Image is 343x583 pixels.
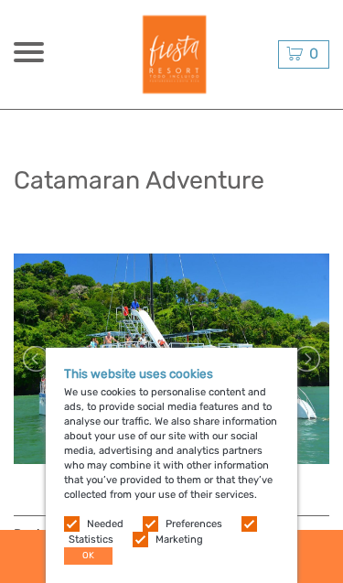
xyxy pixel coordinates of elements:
h5: This website uses cookies [64,366,279,381]
img: 3edfd46afa504ca8b59182573cc27ffa_main_slider.jpg [14,254,329,464]
button: OK [64,547,113,565]
label: Statistics [69,533,113,547]
label: Preferences [166,517,222,532]
img: Fiesta Resort [124,7,219,102]
span: Region / Starts from: [14,525,329,562]
label: Marketing [155,533,203,547]
h1: Catamaran Adventure [14,166,264,195]
label: Needed [87,517,123,532]
span: 0 [306,45,321,62]
div: We use cookies to personalise content and ads, to provide social media features and to analyse ou... [46,348,297,583]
